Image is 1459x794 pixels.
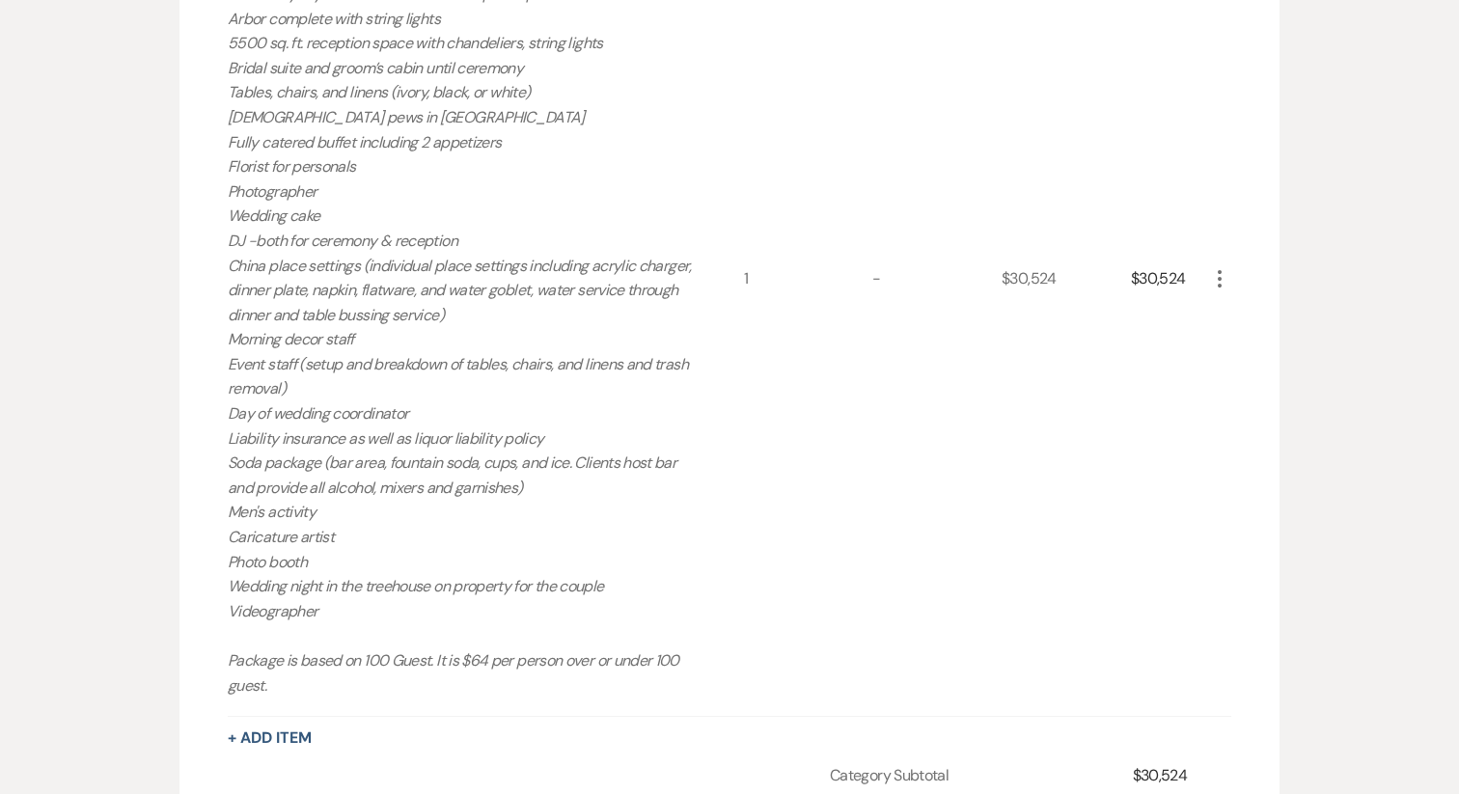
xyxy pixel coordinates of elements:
[228,730,312,746] button: + Add Item
[830,764,1133,787] div: Category Subtotal
[1133,764,1208,787] div: $30,524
